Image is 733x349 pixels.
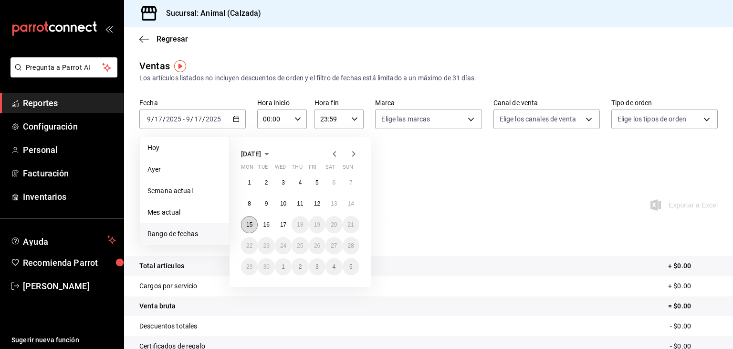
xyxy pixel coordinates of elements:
h3: Sucursal: Animal (Calzada) [158,8,261,19]
div: Ventas [139,59,170,73]
span: / [151,115,154,123]
abbr: September 6, 2025 [332,179,335,186]
button: [DATE] [241,148,272,160]
label: Marca [375,99,482,106]
button: September 8, 2025 [241,195,258,212]
input: -- [194,115,202,123]
div: Los artículos listados no incluyen descuentos de orden y el filtro de fechas está limitado a un m... [139,73,718,83]
p: Total artículos [139,261,184,271]
span: [DATE] [241,150,261,158]
span: Hoy [147,143,221,153]
abbr: October 2, 2025 [299,263,302,270]
abbr: October 3, 2025 [315,263,319,270]
button: September 17, 2025 [275,216,292,233]
span: Facturación [23,167,116,180]
p: Cargos por servicio [139,281,198,291]
span: / [202,115,205,123]
span: Ayer [147,164,221,174]
abbr: Sunday [343,164,353,174]
label: Hora fin [314,99,364,106]
abbr: September 27, 2025 [331,242,337,249]
button: Regresar [139,34,188,44]
abbr: September 25, 2025 [297,242,303,249]
input: -- [147,115,151,123]
abbr: September 18, 2025 [297,221,303,228]
abbr: September 21, 2025 [348,221,354,228]
span: / [190,115,193,123]
button: September 14, 2025 [343,195,359,212]
abbr: September 8, 2025 [248,200,251,207]
button: September 20, 2025 [325,216,342,233]
button: Pregunta a Parrot AI [10,57,117,77]
button: September 1, 2025 [241,174,258,191]
abbr: September 13, 2025 [331,200,337,207]
abbr: September 19, 2025 [314,221,320,228]
label: Fecha [139,99,246,106]
abbr: September 9, 2025 [265,200,268,207]
span: Inventarios [23,190,116,203]
span: / [163,115,166,123]
button: September 13, 2025 [325,195,342,212]
span: [PERSON_NAME] [23,280,116,293]
button: October 2, 2025 [292,258,308,275]
button: September 16, 2025 [258,216,274,233]
button: October 5, 2025 [343,258,359,275]
button: September 23, 2025 [258,237,274,254]
input: -- [154,115,163,123]
button: September 10, 2025 [275,195,292,212]
abbr: September 1, 2025 [248,179,251,186]
abbr: October 1, 2025 [282,263,285,270]
button: September 26, 2025 [309,237,325,254]
abbr: September 10, 2025 [280,200,286,207]
abbr: September 14, 2025 [348,200,354,207]
button: September 7, 2025 [343,174,359,191]
abbr: September 23, 2025 [263,242,269,249]
span: - [183,115,185,123]
input: -- [186,115,190,123]
abbr: Wednesday [275,164,286,174]
button: September 19, 2025 [309,216,325,233]
abbr: Friday [309,164,316,174]
span: Reportes [23,97,116,109]
button: September 28, 2025 [343,237,359,254]
abbr: September 30, 2025 [263,263,269,270]
abbr: September 3, 2025 [282,179,285,186]
button: October 3, 2025 [309,258,325,275]
button: September 25, 2025 [292,237,308,254]
input: ---- [205,115,221,123]
button: September 3, 2025 [275,174,292,191]
button: September 27, 2025 [325,237,342,254]
p: + $0.00 [668,261,718,271]
abbr: September 15, 2025 [246,221,252,228]
p: Venta bruta [139,301,176,311]
img: Tooltip marker [174,60,186,72]
span: Pregunta a Parrot AI [26,63,103,73]
abbr: Saturday [325,164,335,174]
p: - $0.00 [670,321,718,331]
button: September 30, 2025 [258,258,274,275]
abbr: September 17, 2025 [280,221,286,228]
p: = $0.00 [668,301,718,311]
button: September 24, 2025 [275,237,292,254]
abbr: September 22, 2025 [246,242,252,249]
span: Elige las marcas [381,114,430,124]
button: September 11, 2025 [292,195,308,212]
a: Pregunta a Parrot AI [7,69,117,79]
span: Recomienda Parrot [23,256,116,269]
abbr: October 4, 2025 [332,263,335,270]
button: September 15, 2025 [241,216,258,233]
abbr: September 5, 2025 [315,179,319,186]
button: October 1, 2025 [275,258,292,275]
button: September 21, 2025 [343,216,359,233]
button: September 9, 2025 [258,195,274,212]
abbr: Monday [241,164,253,174]
p: Resumen [139,233,718,245]
button: September 18, 2025 [292,216,308,233]
span: Elige los tipos de orden [618,114,686,124]
button: September 4, 2025 [292,174,308,191]
button: October 4, 2025 [325,258,342,275]
label: Tipo de orden [611,99,718,106]
button: September 29, 2025 [241,258,258,275]
abbr: September 20, 2025 [331,221,337,228]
